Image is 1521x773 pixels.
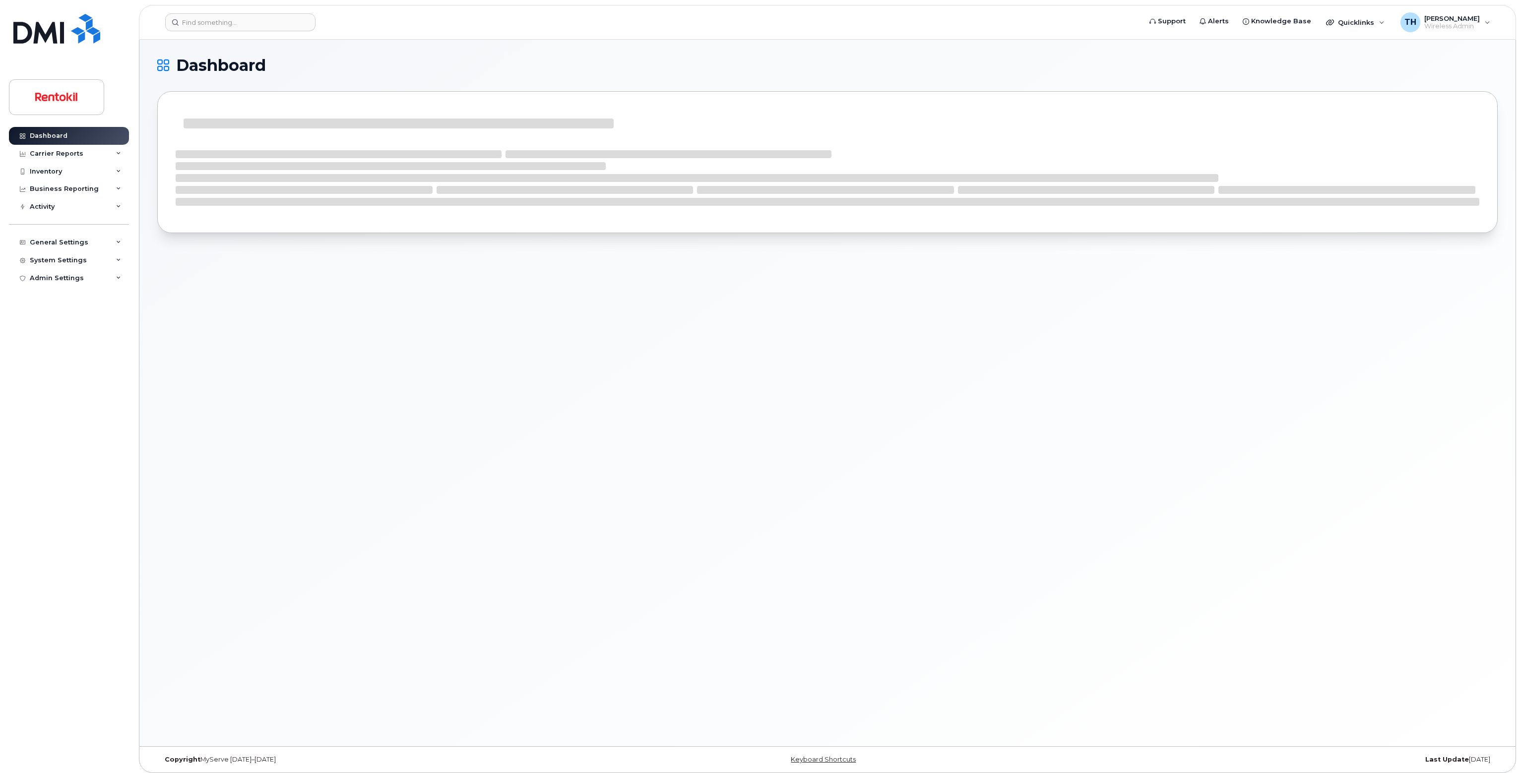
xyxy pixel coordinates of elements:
[165,756,200,763] strong: Copyright
[791,756,856,763] a: Keyboard Shortcuts
[1051,756,1498,764] div: [DATE]
[176,58,266,73] span: Dashboard
[157,756,604,764] div: MyServe [DATE]–[DATE]
[1425,756,1469,763] strong: Last Update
